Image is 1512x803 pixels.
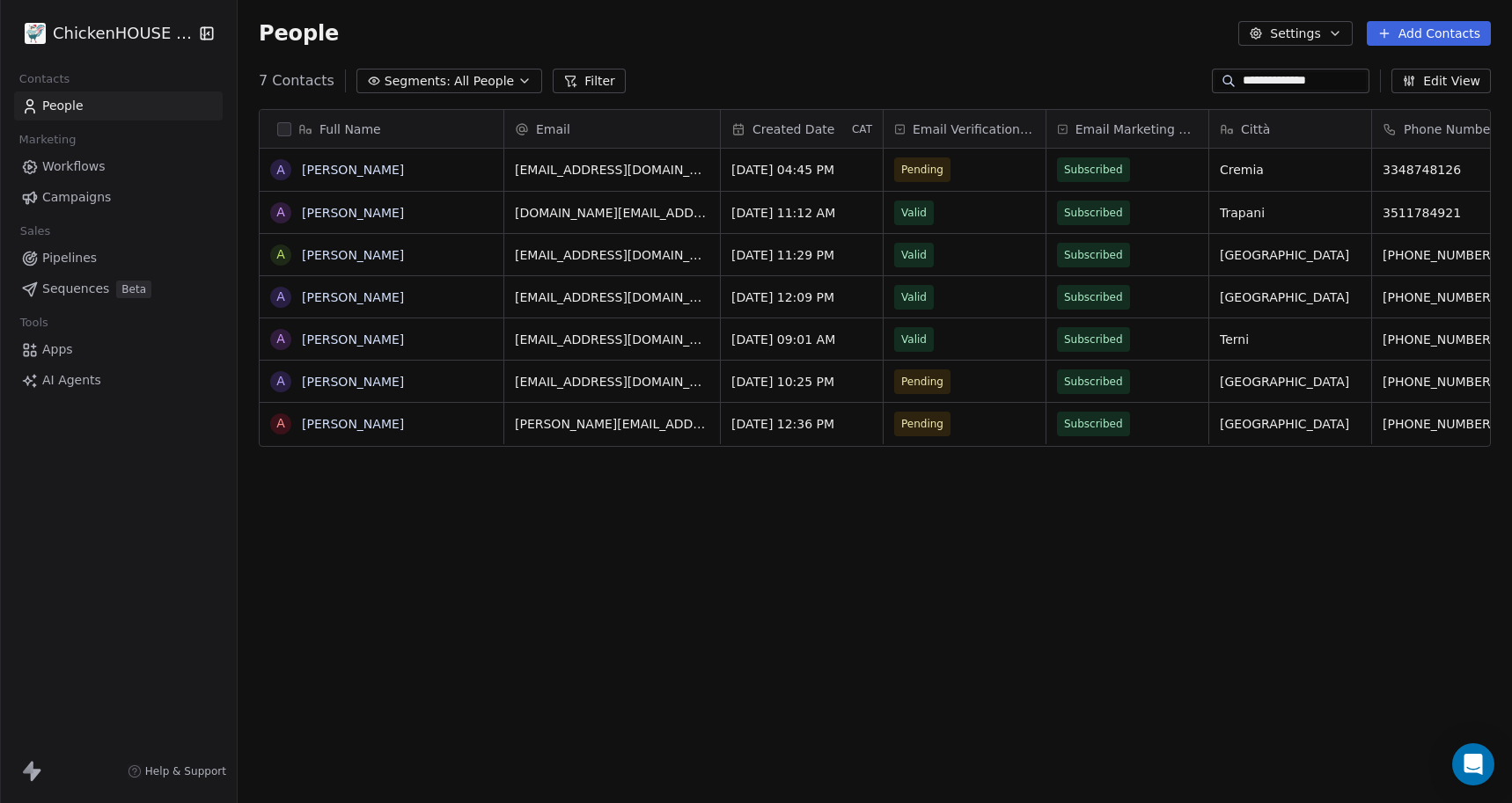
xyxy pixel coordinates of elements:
[92,104,135,115] div: Dominio
[11,127,84,153] span: Marketing
[11,66,77,92] span: Contacts
[302,332,404,347] a: [PERSON_NAME]
[913,120,1035,138] span: Email Verification Status
[276,245,285,264] div: A
[42,340,73,359] span: Apps
[515,204,709,222] span: [DOMAIN_NAME][EMAIL_ADDRESS][DOMAIN_NAME]
[14,244,223,273] a: Pipelines
[901,161,943,179] span: Pending
[12,310,55,336] span: Tools
[49,28,86,42] div: v 4.0.25
[21,18,187,48] button: ChickenHOUSE snc
[1220,373,1361,391] span: [GEOGRAPHIC_DATA]
[28,28,42,42] img: logo_orange.svg
[12,218,58,245] span: Sales
[302,290,404,304] a: [PERSON_NAME]
[145,764,226,778] span: Help & Support
[454,72,514,91] span: All People
[1367,21,1491,46] button: Add Contacts
[731,415,872,433] span: [DATE] 12:36 PM
[14,91,223,120] a: People
[1209,110,1371,148] div: Città
[14,183,223,212] a: Campaigns
[1064,415,1123,433] span: Subscribed
[14,152,223,181] a: Workflows
[53,22,194,45] span: ChickenHOUSE snc
[752,120,834,138] span: Created Date
[731,331,872,348] span: [DATE] 09:01 AM
[1220,246,1361,264] span: [GEOGRAPHIC_DATA]
[1064,373,1123,391] span: Subscribed
[1452,743,1494,785] div: Open Intercom Messenger
[901,373,943,391] span: Pending
[14,366,223,395] a: AI Agents
[852,122,872,136] span: CAT
[28,46,42,60] img: website_grey.svg
[731,373,872,391] span: [DATE] 10:25 PM
[721,110,883,148] div: Created DateCAT
[177,102,191,116] img: tab_keywords_by_traffic_grey.svg
[901,331,927,348] span: Valid
[42,280,109,298] span: Sequences
[14,274,223,303] a: SequencesBeta
[128,764,226,778] a: Help & Support
[1220,204,1361,222] span: Trapani
[1064,246,1123,264] span: Subscribed
[1064,288,1123,306] span: Subscribed
[260,149,504,774] div: grid
[302,248,404,262] a: [PERSON_NAME]
[1064,331,1123,348] span: Subscribed
[515,415,709,433] span: [PERSON_NAME][EMAIL_ADDRESS][DOMAIN_NAME]
[515,373,709,391] span: [EMAIL_ADDRESS][DOMAIN_NAME]
[504,110,720,148] div: Email
[553,69,626,93] button: Filter
[1220,161,1361,179] span: Cremia
[731,246,872,264] span: [DATE] 11:29 PM
[319,120,381,138] span: Full Name
[901,415,943,433] span: Pending
[1238,21,1352,46] button: Settings
[901,288,927,306] span: Valid
[276,288,285,306] div: A
[1220,331,1361,348] span: Terni
[1404,120,1495,138] span: Phone Number
[302,375,404,389] a: [PERSON_NAME]
[515,161,709,179] span: [EMAIL_ADDRESS][DOMAIN_NAME]
[731,204,872,222] span: [DATE] 11:12 AM
[302,206,404,220] a: [PERSON_NAME]
[42,371,101,390] span: AI Agents
[1046,110,1208,148] div: Email Marketing Consent
[302,163,404,177] a: [PERSON_NAME]
[276,372,285,391] div: A
[731,288,872,306] span: [DATE] 12:09 PM
[46,46,197,60] div: Dominio: [DOMAIN_NAME]
[1064,204,1123,222] span: Subscribed
[196,104,292,115] div: Keyword (traffico)
[259,70,334,91] span: 7 Contacts
[73,102,87,116] img: tab_domain_overview_orange.svg
[276,330,285,348] div: A
[259,20,339,47] span: People
[276,414,285,433] div: A
[14,335,223,364] a: Apps
[260,110,503,148] div: Full Name
[276,203,285,222] div: A
[1220,415,1361,433] span: [GEOGRAPHIC_DATA]
[515,288,709,306] span: [EMAIL_ADDRESS][DOMAIN_NAME]
[884,110,1046,148] div: Email Verification Status
[1241,120,1270,138] span: Città
[1075,120,1198,138] span: Email Marketing Consent
[901,204,927,222] span: Valid
[1391,69,1491,93] button: Edit View
[1064,161,1123,179] span: Subscribed
[42,97,84,115] span: People
[385,72,451,91] span: Segments:
[302,417,404,431] a: [PERSON_NAME]
[42,188,111,207] span: Campaigns
[536,120,570,138] span: Email
[731,161,872,179] span: [DATE] 04:45 PM
[276,161,285,179] div: A
[25,23,46,44] img: 4.jpg
[515,331,709,348] span: [EMAIL_ADDRESS][DOMAIN_NAME]
[42,249,97,267] span: Pipelines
